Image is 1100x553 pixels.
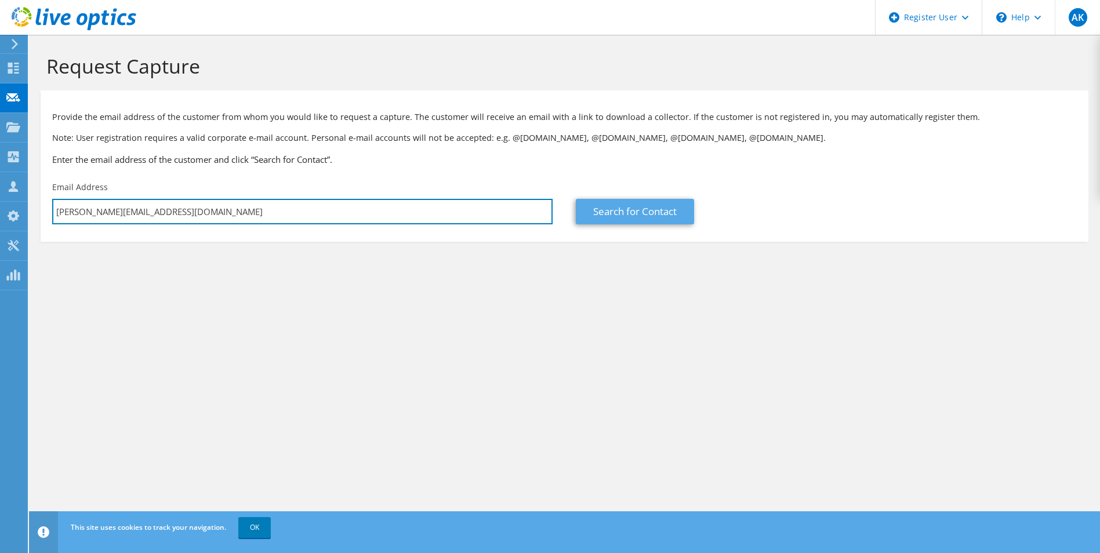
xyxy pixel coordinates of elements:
a: Search for Contact [576,199,694,224]
span: This site uses cookies to track your navigation. [71,522,226,532]
p: Note: User registration requires a valid corporate e-mail account. Personal e-mail accounts will ... [52,132,1077,144]
p: Provide the email address of the customer from whom you would like to request a capture. The cust... [52,111,1077,123]
label: Email Address [52,181,108,193]
svg: \n [996,12,1007,23]
h3: Enter the email address of the customer and click “Search for Contact”. [52,153,1077,166]
a: OK [238,517,271,538]
span: AK [1069,8,1087,27]
h1: Request Capture [46,54,1077,78]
